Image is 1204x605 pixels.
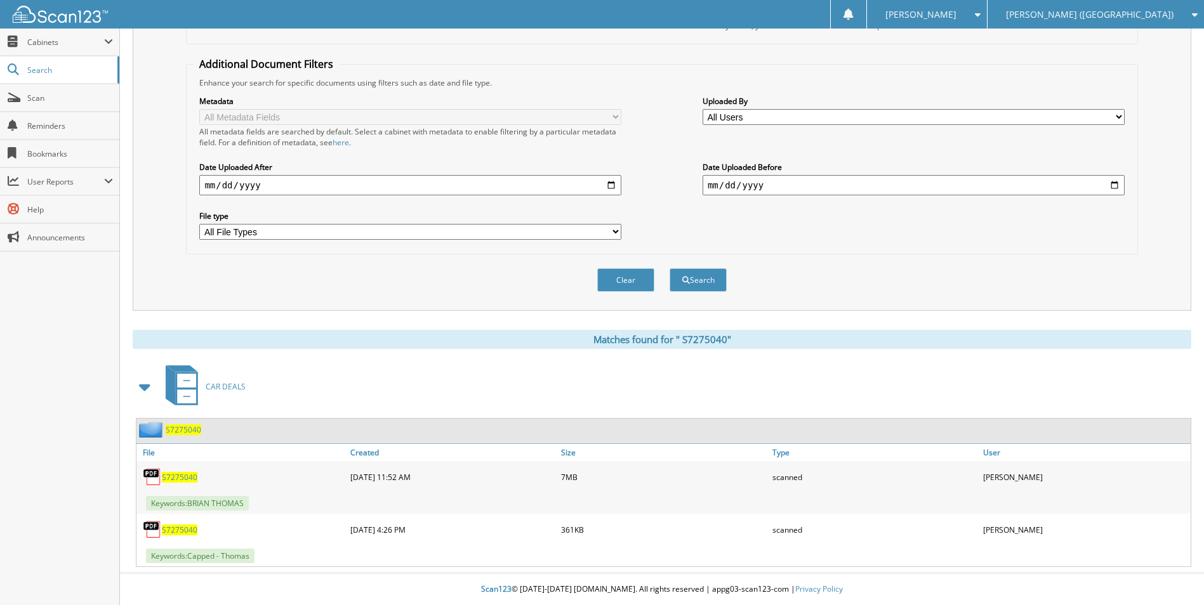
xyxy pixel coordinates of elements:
div: [PERSON_NAME] [980,517,1191,542]
div: [DATE] 11:52 AM [347,464,558,490]
div: © [DATE]-[DATE] [DOMAIN_NAME]. All rights reserved | appg03-scan123-com | [120,574,1204,605]
span: Search [27,65,111,75]
a: Created [347,444,558,461]
div: All metadata fields are searched by default. Select a cabinet with metadata to enable filtering b... [199,126,621,148]
span: User Reports [27,176,104,187]
a: Size [558,444,769,461]
a: S7275040 [162,472,197,483]
span: Keywords: C a p p e d - T h o m a s [146,549,255,563]
a: Privacy Policy [795,583,843,594]
span: [PERSON_NAME] ([GEOGRAPHIC_DATA]) [1006,11,1174,18]
a: User [980,444,1191,461]
div: Matches found for " S7275040" [133,330,1191,349]
label: File type [199,211,621,221]
legend: Additional Document Filters [193,57,340,71]
button: Clear [597,268,654,292]
label: Date Uploaded After [199,162,621,172]
img: folder2.png [139,422,166,438]
a: File [136,444,347,461]
span: Reminders [27,120,113,131]
span: Bookmarks [27,148,113,159]
a: CAR DEALS [158,361,246,412]
label: Uploaded By [703,96,1125,107]
a: S7275040 [162,524,197,535]
span: Help [27,204,113,215]
span: Cabinets [27,37,104,48]
span: Announcements [27,232,113,243]
div: 361KB [558,517,769,542]
label: Date Uploaded Before [703,162,1125,172]
a: Type [769,444,980,461]
iframe: Chat Widget [1141,544,1204,605]
a: S7275040 [166,424,201,435]
img: scan123-logo-white.svg [13,6,108,23]
input: end [703,175,1125,195]
span: S 7 2 7 5 0 4 0 [162,524,197,535]
div: [PERSON_NAME] [980,464,1191,490]
label: Metadata [199,96,621,107]
div: scanned [769,464,980,490]
span: C A R D E A L S [206,381,246,392]
span: S 7 2 7 5 0 4 0 [166,424,201,435]
div: [DATE] 4:26 PM [347,517,558,542]
div: 7MB [558,464,769,490]
span: [PERSON_NAME] [885,11,956,18]
span: Keywords: B R I A N T H O M A S [146,496,249,511]
div: Enhance your search for specific documents using filters such as date and file type. [193,77,1130,88]
span: Scan123 [481,583,512,594]
span: S 7 2 7 5 0 4 0 [162,472,197,483]
button: Search [670,268,727,292]
a: here [333,137,349,148]
img: PDF.png [143,520,162,539]
img: PDF.png [143,467,162,486]
span: Scan [27,93,113,103]
div: scanned [769,517,980,542]
input: start [199,175,621,195]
